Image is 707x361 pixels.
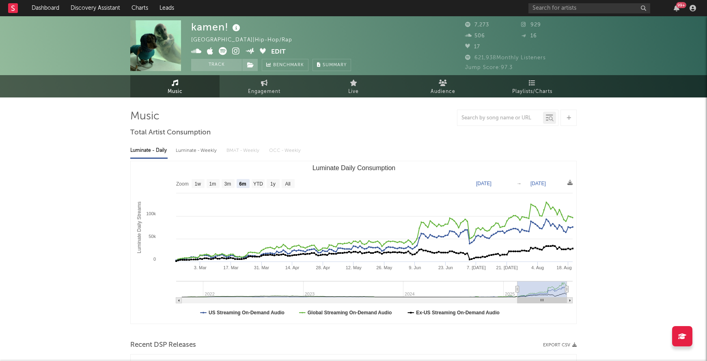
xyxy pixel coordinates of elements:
text: 4. Aug [531,265,544,270]
div: Luminate - Daily [130,144,168,158]
text: 1y [270,181,276,187]
text: YTD [253,181,263,187]
div: kamen! [191,20,242,34]
button: Summary [313,59,351,71]
text: Luminate Daily Streams [136,201,142,253]
text: → [517,181,522,186]
text: 1m [209,181,216,187]
span: 621,938 Monthly Listeners [465,55,546,61]
span: Benchmark [273,61,304,70]
text: 50k [149,234,156,239]
text: [DATE] [476,181,491,186]
text: Global Streaming On-Demand Audio [308,310,392,316]
button: Export CSV [543,343,577,348]
text: 3. Mar [194,265,207,270]
a: Benchmark [262,59,308,71]
span: Live [348,87,359,97]
span: 506 [465,33,485,39]
span: 17 [465,44,480,50]
text: 17. Mar [223,265,239,270]
a: Engagement [220,75,309,97]
button: Track [191,59,242,71]
text: 100k [146,211,156,216]
a: Playlists/Charts [487,75,577,97]
text: All [285,181,290,187]
text: 6m [239,181,246,187]
text: Zoom [176,181,189,187]
text: 18. Aug [556,265,571,270]
div: [GEOGRAPHIC_DATA] | Hip-Hop/Rap [191,35,311,45]
span: Total Artist Consumption [130,128,211,138]
span: Music [168,87,183,97]
span: Recent DSP Releases [130,340,196,350]
span: Summary [323,63,347,67]
text: 9. Jun [409,265,421,270]
span: Engagement [248,87,280,97]
svg: Luminate Daily Consumption [131,161,577,324]
span: Audience [431,87,455,97]
text: 28. Apr [316,265,330,270]
text: 0 [153,257,156,262]
text: Luminate Daily Consumption [313,164,396,171]
text: US Streaming On-Demand Audio [209,310,285,316]
text: 1w [195,181,201,187]
span: 7,273 [465,22,489,28]
a: Live [309,75,398,97]
text: 7. [DATE] [467,265,486,270]
text: 26. May [376,265,392,270]
text: 14. Apr [285,265,300,270]
span: Jump Score: 97.3 [465,65,513,70]
a: Audience [398,75,487,97]
button: 99+ [674,5,679,11]
text: 12. May [346,265,362,270]
div: 99 + [676,2,686,8]
text: Ex-US Streaming On-Demand Audio [416,310,500,316]
text: [DATE] [530,181,546,186]
text: 3m [224,181,231,187]
button: Edit [271,47,286,57]
span: Playlists/Charts [512,87,552,97]
input: Search by song name or URL [457,115,543,121]
div: Luminate - Weekly [176,144,218,158]
span: 16 [521,33,537,39]
span: 929 [521,22,541,28]
input: Search for artists [528,3,650,13]
a: Music [130,75,220,97]
text: 23. Jun [438,265,453,270]
text: 21. [DATE] [496,265,518,270]
text: 31. Mar [254,265,269,270]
